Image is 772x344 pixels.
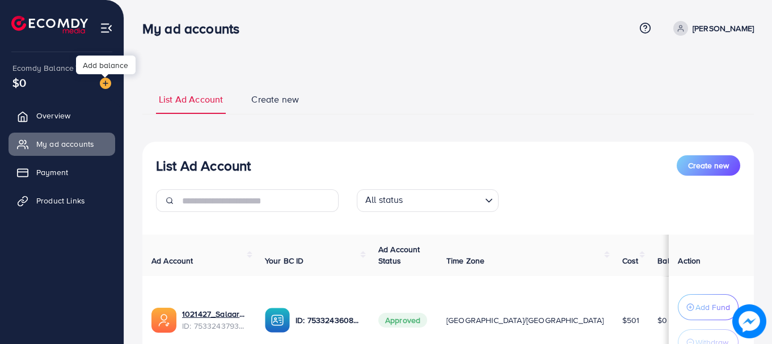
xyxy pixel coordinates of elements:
p: [PERSON_NAME] [693,22,754,35]
a: Product Links [9,189,115,212]
input: Search for option [407,192,480,209]
span: My ad accounts [36,138,94,150]
div: Add balance [76,56,136,74]
span: Your BC ID [265,255,304,266]
span: Payment [36,167,68,178]
span: All status [363,191,406,209]
button: Add Fund [678,294,739,320]
img: ic-ads-acc.e4c84228.svg [151,308,176,333]
span: List Ad Account [159,93,223,106]
a: Overview [9,104,115,127]
span: [GEOGRAPHIC_DATA]/[GEOGRAPHIC_DATA] [446,315,604,326]
a: Payment [9,161,115,184]
p: ID: 7533243608732893201 [296,313,360,327]
p: Add Fund [695,300,730,314]
a: My ad accounts [9,133,115,155]
img: logo [11,16,88,33]
span: Ad Account Status [378,244,420,266]
span: Ad Account [151,255,193,266]
span: Overview [36,110,70,121]
span: Cost [622,255,639,266]
span: Approved [378,313,427,328]
h3: My ad accounts [142,20,248,37]
img: image [100,78,111,89]
span: ID: 7533243793269768193 [182,320,247,332]
img: menu [100,22,113,35]
span: $0 [12,74,26,91]
a: [PERSON_NAME] [669,21,754,36]
span: Create new [251,93,299,106]
span: $0 [657,315,667,326]
div: <span class='underline'>1021427_Salaar_1753970024723</span></br>7533243793269768193 [182,308,247,332]
a: 1021427_Salaar_1753970024723 [182,308,247,320]
img: image [732,304,766,338]
span: Ecomdy Balance [12,62,74,74]
div: Search for option [357,189,499,212]
button: Create new [677,155,740,176]
span: Balance [657,255,687,266]
span: Time Zone [446,255,484,266]
span: Action [678,255,701,266]
h3: List Ad Account [156,158,251,174]
span: Product Links [36,195,85,206]
img: ic-ba-acc.ded83a64.svg [265,308,290,333]
span: $501 [622,315,640,326]
span: Create new [688,160,729,171]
